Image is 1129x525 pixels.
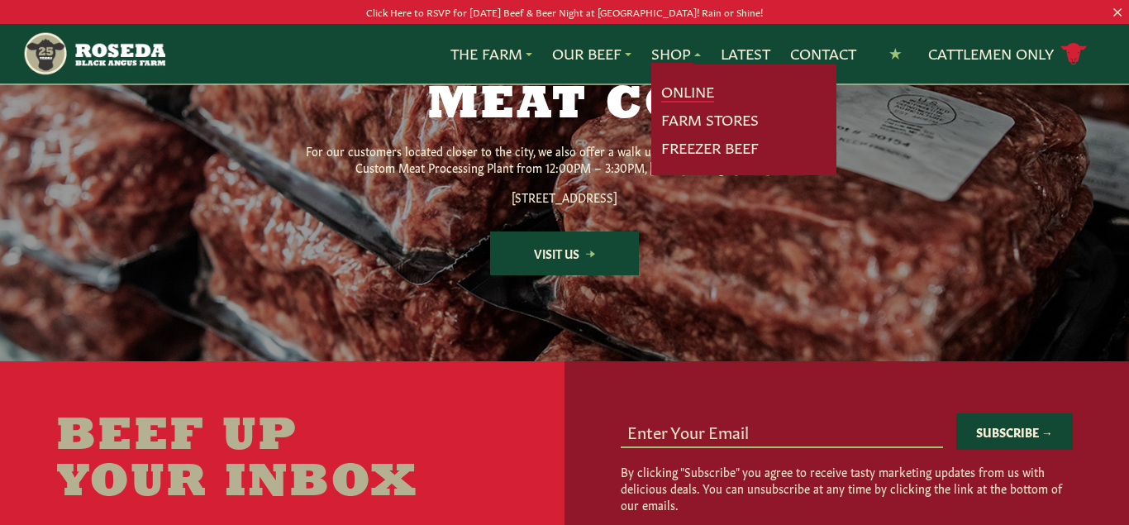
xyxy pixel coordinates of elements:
a: Our Beef [552,43,631,64]
p: By clicking "Subscribe" you agree to receive tasty marketing updates from us with delicious deals... [621,463,1072,513]
p: Click Here to RSVP for [DATE] Beef & Beer Night at [GEOGRAPHIC_DATA]! Rain or Shine! [56,3,1072,21]
h2: Beef Up Your Inbox [56,414,479,507]
a: Contact [790,43,856,64]
p: For our customers located closer to the city, we also offer a walk up pickup location at our Old ... [300,142,829,175]
a: Visit Us [490,231,639,275]
input: Enter Your Email [621,415,942,446]
a: Online [661,81,714,103]
button: Subscribe → [956,413,1073,450]
a: Cattlemen Only [928,40,1087,69]
a: Shop [651,43,701,64]
p: [STREET_ADDRESS] [300,189,829,205]
a: Farm Stores [661,109,759,131]
img: https://roseda.com/wp-content/uploads/2021/05/roseda-25-header.png [22,31,165,77]
a: Freezer Beef [661,137,759,159]
a: Latest [721,43,770,64]
nav: Main Navigation [22,24,1106,84]
a: The Farm [450,43,532,64]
